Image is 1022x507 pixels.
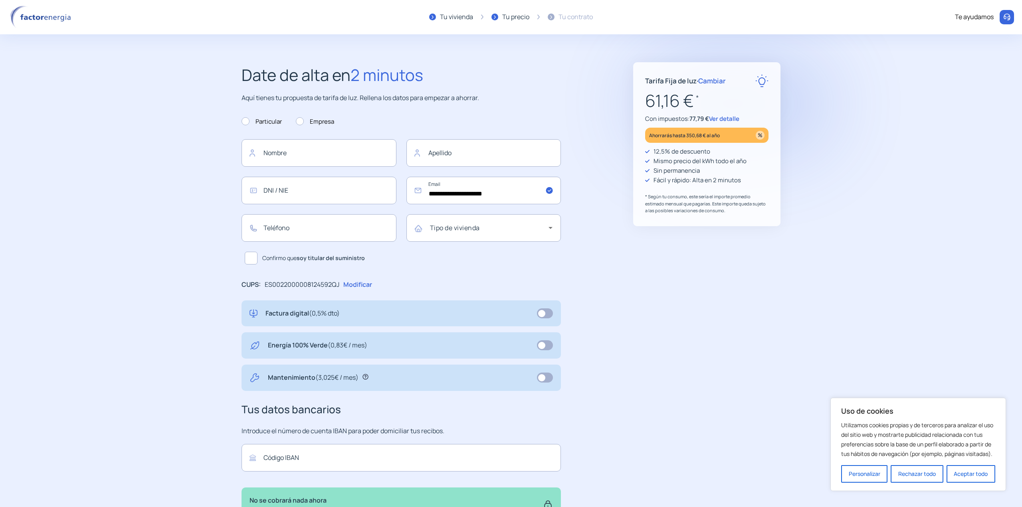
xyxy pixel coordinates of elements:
h2: Date de alta en [242,62,561,88]
p: 61,16 € [645,87,768,114]
p: CUPS: [242,280,261,290]
span: Ver detalle [709,114,739,123]
p: Modificar [343,280,372,290]
span: Cambiar [698,76,726,85]
p: * Según tu consumo, este sería el importe promedio estimado mensual que pagarías. Este importe qu... [645,193,768,214]
label: Particular [242,117,282,126]
p: Introduce el número de cuenta IBAN para poder domiciliar tus recibos. [242,426,561,436]
p: Fácil y rápido: Alta en 2 minutos [654,176,741,185]
p: Mismo precio del kWh todo el año [654,156,747,166]
p: Energía 100% Verde [268,340,367,351]
p: Factura digital [265,308,340,319]
p: Uso de cookies [841,406,995,416]
div: Tu vivienda [440,12,473,22]
span: 77,79 € [689,114,709,123]
img: llamar [1003,13,1011,21]
mat-label: Tipo de vivienda [430,223,480,232]
div: Uso de cookies [830,398,1006,491]
p: Con impuestos: [645,114,768,124]
p: Tarifa Fija de luz · [645,75,726,86]
button: Rechazar todo [891,465,943,483]
label: Empresa [296,117,334,126]
div: Te ayudamos [955,12,994,22]
img: rate-E.svg [755,74,768,87]
span: (3,025€ / mes) [315,373,358,382]
span: 2 minutos [351,64,423,86]
div: Tu contrato [559,12,593,22]
img: energy-green.svg [250,340,260,351]
img: digital-invoice.svg [250,308,257,319]
span: Confirmo que [262,254,365,262]
button: Personalizar [841,465,887,483]
button: Aceptar todo [947,465,995,483]
img: percentage_icon.svg [756,131,765,140]
h3: Tus datos bancarios [242,401,561,418]
p: Ahorrarás hasta 350,68 € al año [649,131,720,140]
p: Mantenimiento [268,373,358,383]
p: Sin permanencia [654,166,700,176]
span: (0,5% dto) [309,309,340,318]
img: logo factor [8,6,76,29]
p: 12,5% de descuento [654,147,710,156]
span: (0,83€ / mes) [328,341,367,349]
img: tool.svg [250,373,260,383]
b: soy titular del suministro [297,254,365,262]
p: No se cobrará nada ahora [250,495,402,506]
p: Aquí tienes tu propuesta de tarifa de luz. Rellena los datos para empezar a ahorrar. [242,93,561,103]
div: Tu precio [502,12,529,22]
p: Utilizamos cookies propias y de terceros para analizar el uso del sitio web y mostrarte publicida... [841,420,995,459]
p: ES0022000008124592QJ [265,280,339,290]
